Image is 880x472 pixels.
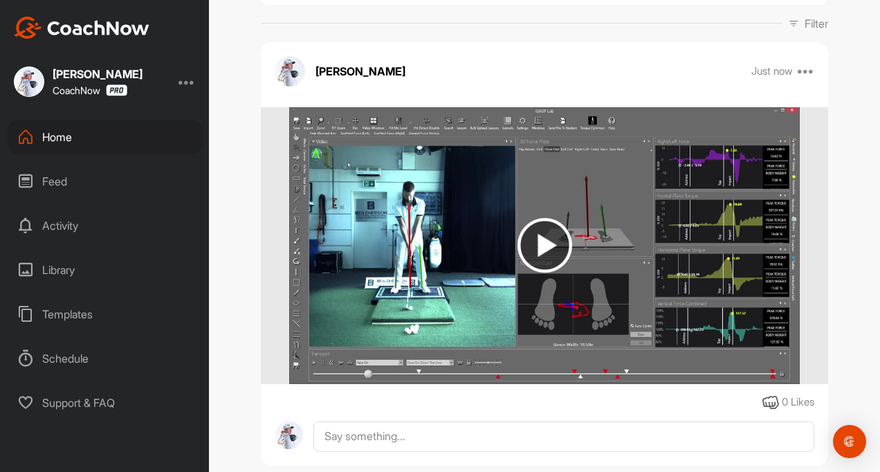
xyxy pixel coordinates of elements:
[8,341,203,376] div: Schedule
[315,63,405,80] p: [PERSON_NAME]
[8,164,203,199] div: Feed
[517,218,572,273] img: play
[8,120,203,154] div: Home
[14,66,44,97] img: square_687b26beff6f1ed37a99449b0911618e.jpg
[8,208,203,243] div: Activity
[53,69,143,80] div: [PERSON_NAME]
[289,107,800,384] img: media
[751,64,793,78] p: Just now
[106,84,127,96] img: CoachNow Pro
[275,56,305,87] img: avatar
[805,15,828,32] p: Filter
[14,17,149,39] img: CoachNow
[833,425,866,458] div: Open Intercom Messenger
[8,297,203,332] div: Templates
[275,421,303,450] img: avatar
[782,394,814,410] div: 0 Likes
[8,253,203,287] div: Library
[53,84,127,96] div: CoachNow
[8,385,203,420] div: Support & FAQ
